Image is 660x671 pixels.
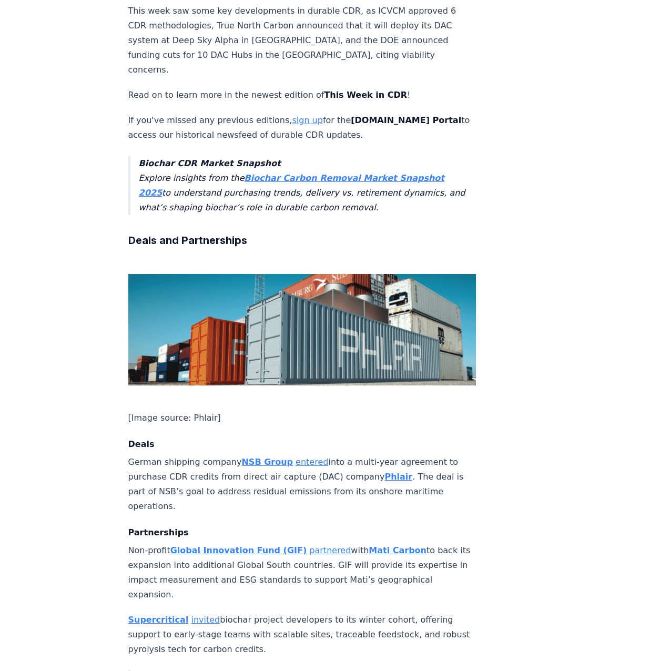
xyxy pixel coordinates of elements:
p: Read on to learn more in the newest edition of ! [128,88,476,103]
p: German shipping company into a multi-year agreement to purchase CDR credits from direct air captu... [128,455,476,514]
a: entered [296,457,328,467]
strong: Deals [128,439,155,449]
p: biochar project developers to its winter cohort, offering support to early-stage teams with scala... [128,613,476,657]
img: blog post image [128,274,476,385]
a: Supercritical [128,615,189,625]
a: Global Innovation Fund (GIF) [170,545,307,555]
p: Non-profit with to back its expansion into additional Global South countries. GIF will provide it... [128,543,476,602]
a: Phlair [384,472,412,482]
a: NSB Group [241,457,293,467]
em: Explore insights from the to understand purchasing trends, delivery vs. retirement dynamics, and ... [139,158,465,212]
strong: Deals and Partnerships [128,234,247,247]
strong: [DOMAIN_NAME] Portal [351,115,461,125]
p: This week saw some key developments in durable CDR, as ICVCM approved 6 CDR methodologies, True N... [128,4,476,77]
p: If you've missed any previous editions, for the to access our historical newsfeed of durable CDR ... [128,113,476,143]
a: partnered [309,545,351,555]
strong: Partnerships [128,527,189,537]
a: invited [191,615,220,625]
a: sign up [292,115,322,125]
a: Mati Carbon [369,545,427,555]
strong: Biochar CDR Market Snapshot [139,158,281,168]
strong: This Week in CDR [324,90,407,100]
a: Biochar Carbon Removal Market Snapshot 2025 [139,173,444,198]
p: [Image source: Phlair] [128,411,476,425]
